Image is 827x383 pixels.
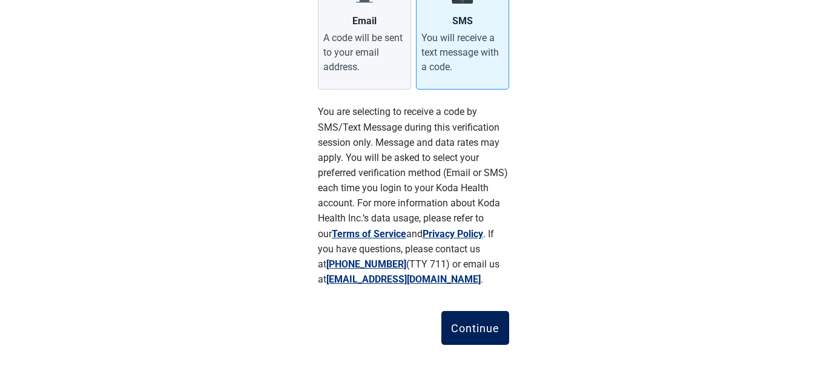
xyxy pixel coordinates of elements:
a: Privacy Policy [423,228,483,240]
p: You are selecting to receive a code by SMS/Text Message during this verification session only. Me... [318,104,509,287]
div: SMS [452,14,473,28]
div: A code will be sent to your email address. [323,31,406,74]
a: Terms of Service [332,228,406,240]
div: Continue [451,322,499,334]
a: [EMAIL_ADDRESS][DOMAIN_NAME] [326,273,481,285]
button: Continue [441,311,509,345]
div: Email [352,14,377,28]
div: You will receive a text message with a code. [421,31,504,74]
a: [PHONE_NUMBER] [326,258,406,270]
